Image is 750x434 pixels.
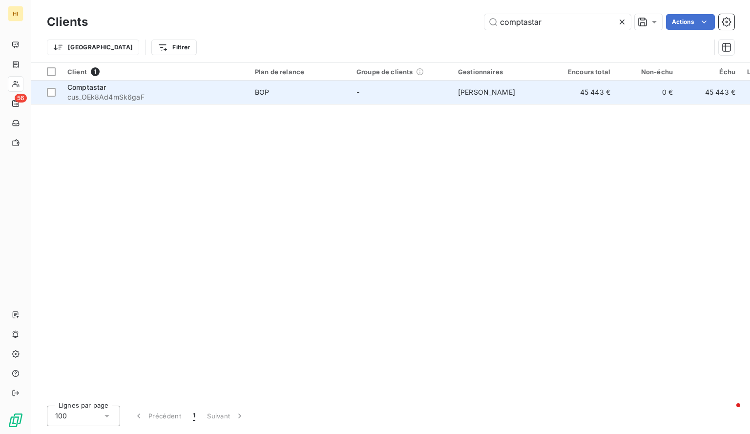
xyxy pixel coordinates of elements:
[679,81,741,104] td: 45 443 €
[622,68,673,76] div: Non-échu
[91,67,100,76] span: 1
[560,68,610,76] div: Encours total
[685,68,735,76] div: Échu
[255,68,345,76] div: Plan de relance
[8,6,23,21] div: HI
[554,81,616,104] td: 45 443 €
[8,96,23,111] a: 56
[8,413,23,428] img: Logo LeanPay
[458,88,515,96] span: [PERSON_NAME]
[201,406,250,426] button: Suivant
[255,87,269,97] div: BOP
[458,68,548,76] div: Gestionnaires
[55,411,67,421] span: 100
[616,81,679,104] td: 0 €
[67,83,106,91] span: Comptastar
[193,411,195,421] span: 1
[717,401,740,424] iframe: Intercom live chat
[47,13,88,31] h3: Clients
[187,406,201,426] button: 1
[484,14,631,30] input: Rechercher
[47,40,139,55] button: [GEOGRAPHIC_DATA]
[128,406,187,426] button: Précédent
[67,92,243,102] span: cus_OEk8Ad4mSk6gaF
[356,88,359,96] span: -
[15,94,27,103] span: 56
[67,68,87,76] span: Client
[356,68,413,76] span: Groupe de clients
[666,14,715,30] button: Actions
[151,40,196,55] button: Filtrer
